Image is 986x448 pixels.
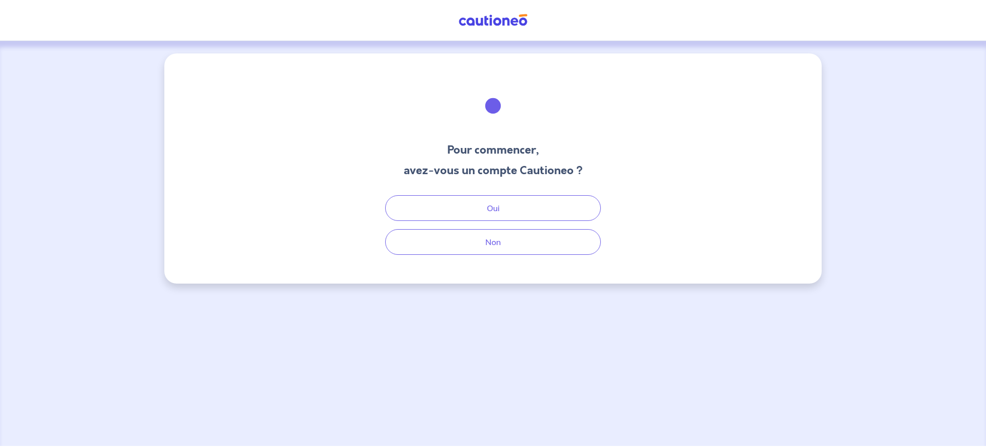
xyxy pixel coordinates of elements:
[465,78,521,134] img: illu_welcome.svg
[404,162,583,179] h3: avez-vous un compte Cautioneo ?
[385,195,601,221] button: Oui
[454,14,532,27] img: Cautioneo
[385,229,601,255] button: Non
[404,142,583,158] h3: Pour commencer,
